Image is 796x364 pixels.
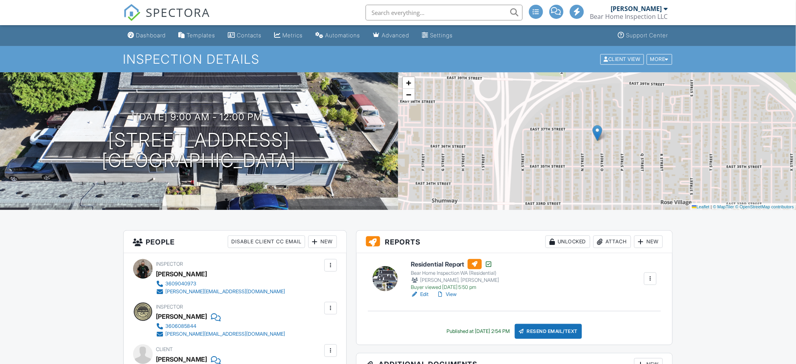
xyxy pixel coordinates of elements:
div: More [647,54,672,64]
div: [PERSON_NAME] [156,268,207,280]
span: SPECTORA [146,4,210,20]
div: Disable Client CC Email [228,235,305,248]
a: Metrics [271,28,306,43]
a: Zoom in [403,77,415,89]
input: Search everything... [366,5,523,20]
a: 3606085844 [156,322,285,330]
div: New [308,235,337,248]
a: Settings [419,28,456,43]
span: + [406,78,411,88]
div: Advanced [382,32,410,39]
div: Unlocked [545,235,590,248]
h3: [DATE] 9:00 am - 12:00 pm [136,112,262,122]
div: Bear Home Inspection LLC [590,13,668,20]
a: [PERSON_NAME][EMAIL_ADDRESS][DOMAIN_NAME] [156,330,285,338]
div: Metrics [283,32,303,39]
div: Contacts [237,32,262,39]
a: © MapTiler [713,204,734,209]
div: [PERSON_NAME], [PERSON_NAME] [411,276,500,284]
div: Dashboard [136,32,166,39]
span: Inspector [156,304,183,310]
div: [PERSON_NAME] [611,5,662,13]
h1: [STREET_ADDRESS] [GEOGRAPHIC_DATA] [102,130,296,171]
span: Inspector [156,261,183,267]
div: [PERSON_NAME] [156,311,207,322]
div: Automations [326,32,360,39]
div: Support Center [626,32,668,39]
span: Client [156,346,173,352]
h1: Inspection Details [123,52,673,66]
div: 3609040973 [166,281,197,287]
div: 3606085844 [166,323,197,329]
a: SPECTORA [123,11,210,27]
a: [PERSON_NAME][EMAIL_ADDRESS][DOMAIN_NAME] [156,288,285,296]
div: New [634,235,663,248]
img: Marker [593,125,602,141]
a: View [436,290,457,298]
div: Published at [DATE] 2:54 PM [447,328,510,335]
span: − [406,90,411,99]
div: Bear Home Inspection WA (Residential) [411,270,500,276]
div: Attach [593,235,631,248]
div: Client View [600,54,644,64]
a: Support Center [615,28,672,43]
a: Dashboard [125,28,169,43]
a: 3609040973 [156,280,285,288]
a: Client View [600,56,646,62]
a: Advanced [370,28,413,43]
a: Templates [176,28,219,43]
div: [PERSON_NAME][EMAIL_ADDRESS][DOMAIN_NAME] [166,331,285,337]
a: © OpenStreetMap contributors [736,204,794,209]
div: Buyer viewed [DATE] 5:50 pm [411,284,500,290]
h6: Residential Report [411,259,500,269]
a: Zoom out [403,89,415,101]
h3: People [124,231,346,253]
a: Edit [411,290,428,298]
div: Templates [187,32,216,39]
a: Leaflet [692,204,710,209]
a: Contacts [225,28,265,43]
img: The Best Home Inspection Software - Spectora [123,4,141,21]
a: Residential Report Bear Home Inspection WA (Residential) [PERSON_NAME], [PERSON_NAME] Buyer viewe... [411,259,500,290]
h3: Reports [357,231,673,253]
div: Settings [430,32,453,39]
div: [PERSON_NAME][EMAIL_ADDRESS][DOMAIN_NAME] [166,289,285,295]
div: Resend Email/Text [515,324,582,339]
span: | [711,204,712,209]
a: Automations (Advanced) [313,28,364,43]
